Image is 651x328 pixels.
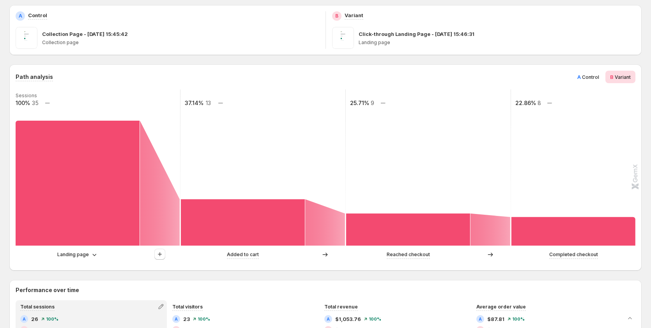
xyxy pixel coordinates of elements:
h2: A [479,317,482,321]
text: 35 [32,100,39,106]
p: Control [28,11,47,19]
span: B [610,74,614,80]
span: Control [582,74,599,80]
h2: A [23,317,26,321]
p: Variant [345,11,363,19]
span: Variant [615,74,631,80]
span: Total sessions [20,304,55,310]
span: $87.81 [487,315,504,323]
span: 100% [369,317,381,321]
p: Collection page [42,39,319,46]
text: 13 [206,100,211,106]
path: Completed checkout: 8 [511,217,635,246]
p: Completed checkout [549,251,598,258]
span: 100% [46,317,58,321]
span: Total visitors [172,304,203,310]
p: Click-through Landing Page - [DATE] 15:46:31 [359,30,474,38]
p: Added to cart [227,251,259,258]
img: Click-through Landing Page - Aug 28, 15:46:31 [332,27,354,49]
span: Average order value [476,304,526,310]
span: A [577,74,581,80]
h2: A [327,317,330,321]
img: Collection Page - Aug 28, 15:45:42 [16,27,37,49]
span: $1,053.76 [335,315,361,323]
p: Collection Page - [DATE] 15:45:42 [42,30,128,38]
text: 22.86% [515,100,536,106]
span: Total revenue [324,304,358,310]
text: 9 [371,100,374,106]
span: 23 [183,315,190,323]
path: Reached checkout: 9 [346,214,470,246]
p: Landing page [359,39,636,46]
h3: Path analysis [16,73,53,81]
h2: B [335,13,338,19]
text: 100% [16,100,30,106]
span: 26 [31,315,38,323]
h2: A [19,13,22,19]
h2: Performance over time [16,286,635,294]
text: Sessions [16,93,37,98]
text: 37.14% [185,100,203,106]
p: Landing page [57,251,89,258]
text: 8 [538,100,541,106]
p: Reached checkout [387,251,430,258]
span: 100% [512,317,525,321]
button: Collapse chart [624,313,635,324]
h2: A [175,317,178,321]
span: 100% [198,317,210,321]
text: 25.71% [350,100,369,106]
path: Added to cart: 13 [181,199,305,246]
